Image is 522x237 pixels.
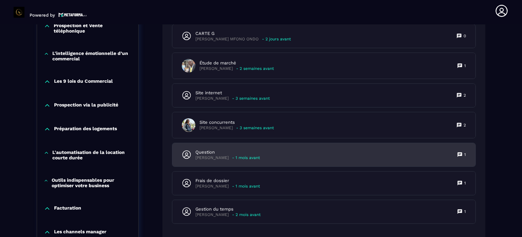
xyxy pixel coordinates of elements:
p: - 2 jours avant [262,37,291,42]
img: logo-branding [14,7,24,18]
p: Site concurrents [199,119,274,125]
p: Étude de marché [199,60,274,66]
p: 1 [464,209,466,214]
p: Les 9 lois du Commercial [54,78,113,85]
p: L'automatisation de la location courte durée [52,150,132,160]
p: Les channels manager [54,229,106,236]
p: Site internet [195,90,270,96]
p: [PERSON_NAME] MFONO ONDO [195,37,259,42]
p: - 3 semaines avant [236,125,274,131]
p: Prospection via la publicité [54,102,118,109]
p: Gestion du temps [195,206,261,212]
p: 2 [464,122,466,128]
p: [PERSON_NAME] [195,155,229,160]
p: Frais de dossier [195,178,260,184]
p: 1 [464,152,466,157]
p: Question [195,149,260,155]
p: Powered by [30,13,55,18]
p: - 2 mois avant [232,212,261,217]
p: - 1 mois avant [232,184,260,189]
p: Outils indispensables pour optimiser votre business [52,177,132,188]
p: 1 [464,180,466,186]
img: logo [58,12,87,18]
p: [PERSON_NAME] [195,96,229,101]
p: L'intelligence émotionnelle d’un commercial [52,51,132,61]
p: 1 [464,63,466,68]
p: 0 [464,33,466,39]
p: - 2 semaines avant [236,66,274,71]
p: 2 [464,93,466,98]
p: - 1 mois avant [232,155,260,160]
p: [PERSON_NAME] [199,66,233,71]
p: - 3 semaines avant [232,96,270,101]
p: Préparation des logements [54,126,117,133]
p: Facturation [54,205,81,212]
p: [PERSON_NAME] [195,212,229,217]
p: [PERSON_NAME] [195,184,229,189]
p: CARTE G [195,31,291,37]
p: Prospection et Vente téléphonique [54,23,132,34]
p: [PERSON_NAME] [199,125,233,131]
